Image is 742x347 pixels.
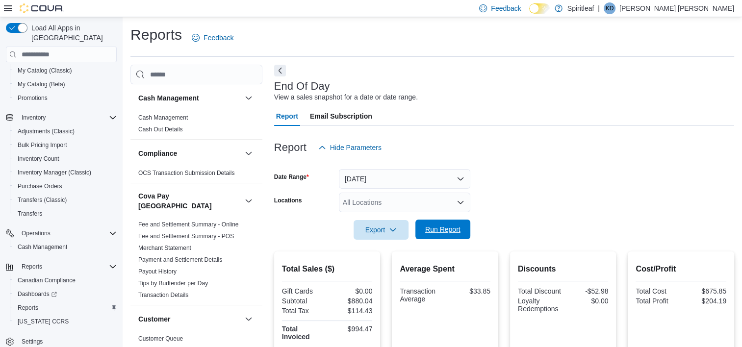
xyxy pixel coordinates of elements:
div: $880.04 [329,297,372,305]
span: Promotions [18,94,48,102]
span: Inventory Manager (Classic) [18,169,91,176]
h3: End Of Day [274,80,330,92]
button: Customer [138,314,241,324]
button: Customer [243,313,255,325]
span: Transfers [14,208,117,220]
span: Export [359,220,403,240]
span: Cash Management [138,114,188,122]
a: Dashboards [10,287,121,301]
span: Bulk Pricing Import [18,141,67,149]
button: Hide Parameters [314,138,385,157]
button: Operations [2,226,121,240]
span: Inventory Count [18,155,59,163]
div: $33.85 [447,287,490,295]
span: Transfers [18,210,42,218]
span: Email Subscription [310,106,372,126]
span: Canadian Compliance [14,274,117,286]
span: Dashboards [14,288,117,300]
span: Tips by Budtender per Day [138,279,208,287]
button: Cova Pay [GEOGRAPHIC_DATA] [138,191,241,211]
span: Canadian Compliance [18,276,76,284]
span: Inventory Count [14,153,117,165]
span: Promotions [14,92,117,104]
span: Payout History [138,268,177,275]
button: Purchase Orders [10,179,121,193]
div: Gift Cards [282,287,325,295]
a: Cash Management [14,241,71,253]
button: Open list of options [457,198,464,206]
label: Date Range [274,173,309,181]
button: Compliance [138,149,241,158]
button: Cash Management [243,92,255,104]
h3: Customer [138,314,170,324]
h2: Average Spent [400,263,490,275]
span: Payment and Settlement Details [138,256,222,264]
button: Operations [18,227,54,239]
button: My Catalog (Classic) [10,64,121,77]
a: Customer Queue [138,335,183,342]
span: Reports [14,302,117,314]
a: Payout History [138,268,177,275]
span: Hide Parameters [330,143,382,152]
a: Bulk Pricing Import [14,139,71,151]
a: Reports [14,302,42,314]
button: Reports [2,260,121,273]
a: Inventory Manager (Classic) [14,167,95,178]
span: Purchase Orders [18,182,62,190]
span: Transfers (Classic) [14,194,117,206]
button: Inventory [18,112,50,124]
span: My Catalog (Beta) [18,80,65,88]
button: My Catalog (Beta) [10,77,121,91]
span: Load All Apps in [GEOGRAPHIC_DATA] [27,23,117,43]
span: Fee and Settlement Summary - Online [138,221,239,228]
span: Transfers (Classic) [18,196,67,204]
label: Locations [274,197,302,204]
p: Spiritleaf [567,2,594,14]
button: Reports [10,301,121,315]
div: Kenneth D L [604,2,615,14]
span: Merchant Statement [138,244,191,252]
h3: Cash Management [138,93,199,103]
span: Operations [22,229,51,237]
div: Loyalty Redemptions [518,297,561,313]
button: Transfers [10,207,121,221]
a: Promotions [14,92,51,104]
button: Transfers (Classic) [10,193,121,207]
a: My Catalog (Beta) [14,78,69,90]
div: $0.00 [329,287,372,295]
a: Dashboards [14,288,61,300]
button: Canadian Compliance [10,273,121,287]
div: $675.85 [683,287,726,295]
div: Total Profit [636,297,679,305]
img: Cova [20,3,64,13]
button: Run Report [415,220,470,239]
h1: Reports [130,25,182,45]
p: | [598,2,600,14]
span: Settings [22,338,43,346]
button: Next [274,65,286,76]
a: Cash Management [138,114,188,121]
div: Compliance [130,167,262,183]
div: View a sales snapshot for a date or date range. [274,92,418,102]
span: Report [276,106,298,126]
a: OCS Transaction Submission Details [138,170,235,176]
a: Transfers (Classic) [14,194,71,206]
h2: Discounts [518,263,609,275]
button: Inventory Manager (Classic) [10,166,121,179]
div: Total Discount [518,287,561,295]
span: Inventory Manager (Classic) [14,167,117,178]
a: Fee and Settlement Summary - POS [138,233,234,240]
a: Transaction Details [138,292,188,298]
button: Cash Management [10,240,121,254]
a: Payment and Settlement Details [138,256,222,263]
span: Reports [18,261,117,273]
a: Inventory Count [14,153,63,165]
a: Merchant Statement [138,245,191,251]
div: Cash Management [130,112,262,139]
div: $114.43 [329,307,372,315]
h2: Cost/Profit [636,263,726,275]
span: Cash Management [14,241,117,253]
